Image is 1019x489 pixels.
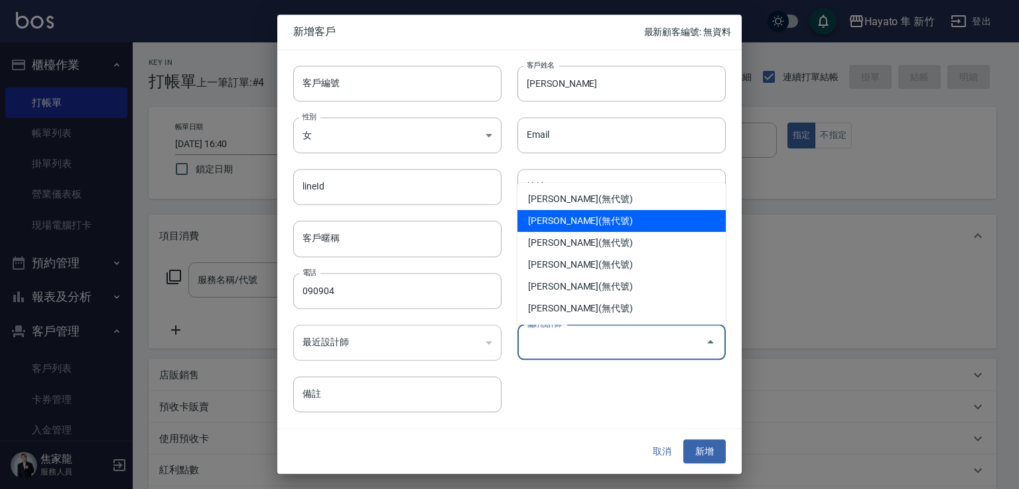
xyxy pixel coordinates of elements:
button: 新增 [683,439,726,464]
label: 偏好設計師 [527,319,561,329]
p: 最新顧客編號: 無資料 [644,25,731,39]
li: [PERSON_NAME](無代號) [517,210,726,232]
li: [PERSON_NAME](無代號) [517,276,726,298]
span: 新增客戶 [293,25,644,38]
label: 性別 [303,111,316,121]
li: [PERSON_NAME](無代號) [517,232,726,254]
label: 客戶姓名 [527,60,555,70]
li: [PERSON_NAME](無代號) [517,188,726,210]
label: 電話 [303,267,316,277]
li: [PERSON_NAME](無代號) [517,254,726,276]
li: [PERSON_NAME](無代號) [517,298,726,319]
div: 女 [293,117,502,153]
button: Close [700,332,721,353]
button: 取消 [641,439,683,464]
